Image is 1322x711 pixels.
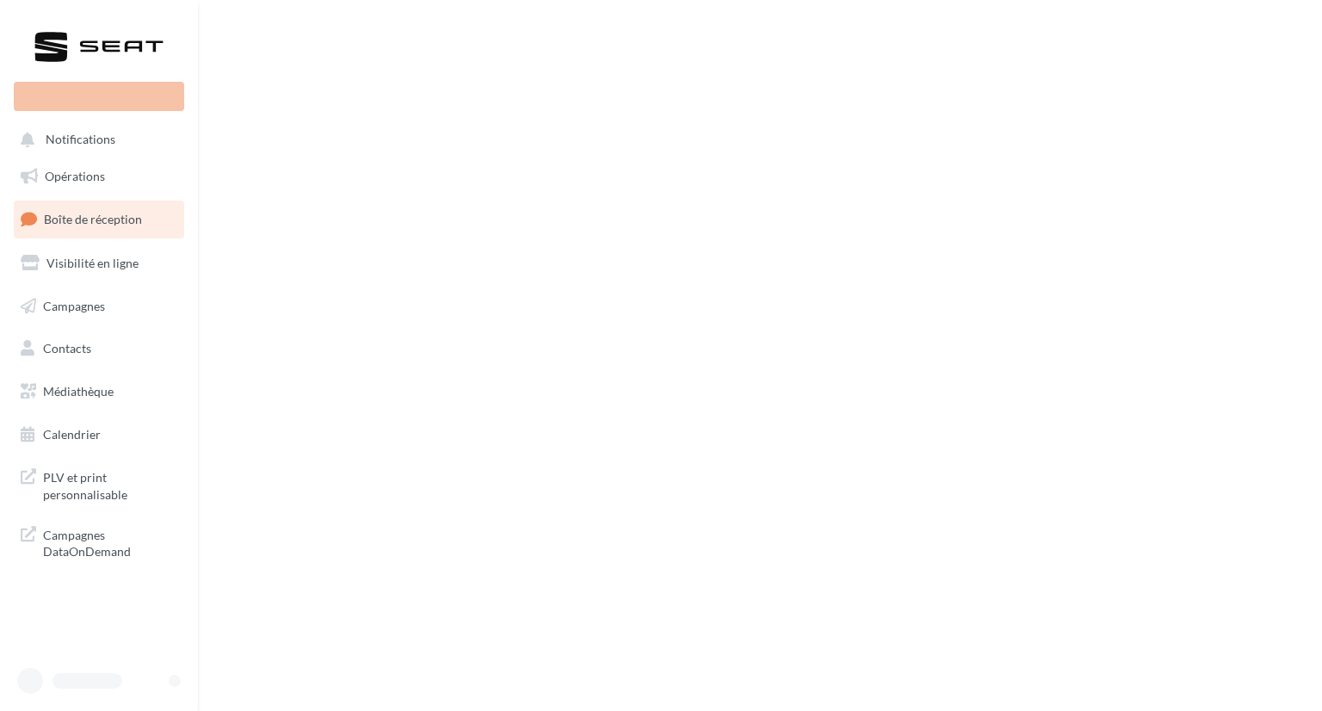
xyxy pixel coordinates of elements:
[14,82,184,111] div: Nouvelle campagne
[10,417,188,453] a: Calendrier
[43,466,177,503] span: PLV et print personnalisable
[43,427,101,442] span: Calendrier
[10,158,188,195] a: Opérations
[45,169,105,183] span: Opérations
[46,133,115,147] span: Notifications
[43,298,105,312] span: Campagnes
[43,523,177,560] span: Campagnes DataOnDemand
[10,374,188,410] a: Médiathèque
[43,341,91,355] span: Contacts
[43,384,114,399] span: Médiathèque
[46,256,139,270] span: Visibilité en ligne
[10,331,188,367] a: Contacts
[10,245,188,281] a: Visibilité en ligne
[10,288,188,325] a: Campagnes
[10,201,188,238] a: Boîte de réception
[44,212,142,226] span: Boîte de réception
[10,459,188,510] a: PLV et print personnalisable
[10,516,188,567] a: Campagnes DataOnDemand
